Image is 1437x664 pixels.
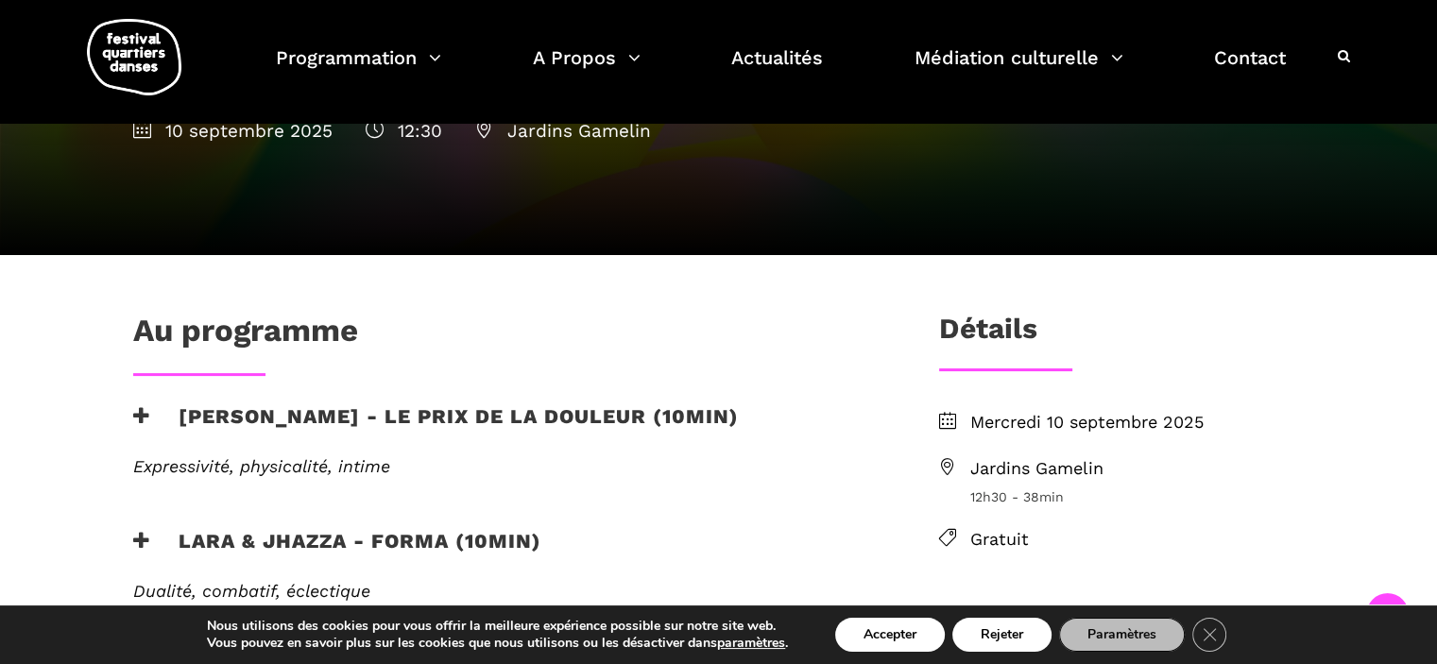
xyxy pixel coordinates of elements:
[835,618,945,652] button: Accepter
[133,581,370,601] em: Dualité, combatif, éclectique
[133,312,358,359] h1: Au programme
[207,618,788,635] p: Nous utilisons des cookies pour vous offrir la meilleure expérience possible sur notre site web.
[1214,42,1286,97] a: Contact
[970,526,1305,553] span: Gratuit
[133,120,333,142] span: 10 septembre 2025
[207,635,788,652] p: Vous pouvez en savoir plus sur les cookies que nous utilisons ou les désactiver dans .
[133,456,390,476] em: Expressivité, physicalité, intime
[970,455,1305,483] span: Jardins Gamelin
[915,42,1123,97] a: Médiation culturelle
[475,120,651,142] span: Jardins Gamelin
[952,618,1052,652] button: Rejeter
[366,120,442,142] span: 12:30
[970,486,1305,507] span: 12h30 - 38min
[731,42,823,97] a: Actualités
[1192,618,1226,652] button: Close GDPR Cookie Banner
[87,19,181,95] img: logo-fqd-med
[970,409,1305,436] span: Mercredi 10 septembre 2025
[133,529,541,576] h3: Lara & Jhazza - forma (10min)
[533,42,641,97] a: A Propos
[717,635,785,652] button: paramètres
[1059,618,1185,652] button: Paramètres
[939,312,1037,359] h3: Détails
[276,42,441,97] a: Programmation
[133,404,739,451] h3: [PERSON_NAME] - Le prix de la douleur (10min)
